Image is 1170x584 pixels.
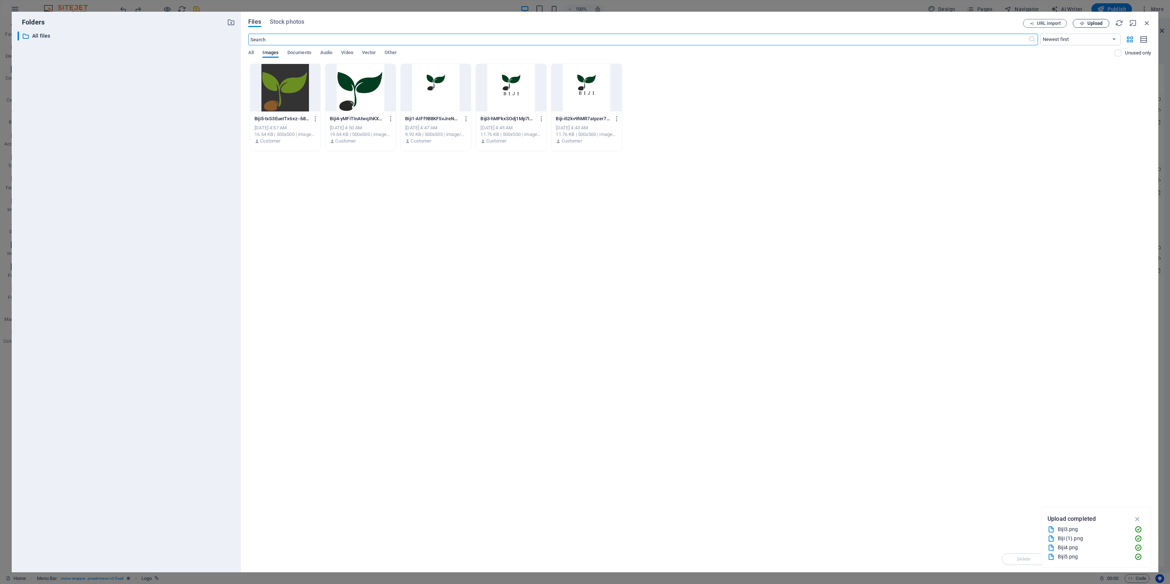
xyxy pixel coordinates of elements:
[270,18,304,26] span: Stock photos
[405,115,460,122] p: Biji1-AIFf9B8KF5vJreNhB79evg.png
[480,131,542,138] div: 11.76 KB | 500x500 | image/png
[227,18,235,26] i: Create new folder
[254,115,309,122] p: Biji5-txS3EueITx6xz--b8k4u0A.png
[287,48,312,58] span: Documents
[1115,19,1123,27] i: Reload
[1037,21,1061,26] span: URL import
[1058,543,1129,552] div: Biji4.png
[486,138,507,144] p: Customer
[1087,21,1102,26] span: Upload
[556,125,617,131] div: [DATE] 4:43 AM
[480,115,535,122] p: Biji3-hMPkxSOdj1Mp7IBVc9PoOg.png
[480,125,542,131] div: [DATE] 4:45 AM
[1058,553,1129,561] div: Biji5.png
[248,18,261,26] span: Files
[1129,19,1137,27] i: Minimize
[1125,50,1151,56] p: Displays only files that are not in use on the website. Files added during this session can still...
[330,125,391,131] div: [DATE] 4:50 AM
[254,125,316,131] div: [DATE] 4:57 AM
[1143,19,1151,27] i: Close
[260,138,280,144] p: Customer
[1023,19,1067,28] button: URL import
[1058,534,1129,543] div: Biji (1).png
[405,131,467,138] div: 9.92 KB | 500x500 | image/png
[1048,514,1096,524] p: Upload completed
[330,115,385,122] p: Biji4-yMFiTInAtwqIhKXP2GoJmg.png
[18,31,19,41] div: ​
[556,115,611,122] p: Biji-i52kv9hMR7aIpzer7kK_eg.png
[405,125,467,131] div: [DATE] 4:47 AM
[1058,525,1129,534] div: Biji3.png
[385,48,396,58] span: Other
[341,48,353,58] span: Video
[18,18,45,27] p: Folders
[411,138,431,144] p: Customer
[556,131,617,138] div: 11.76 KB | 500x500 | image/png
[335,138,356,144] p: Customer
[320,48,332,58] span: Audio
[1073,19,1109,28] button: Upload
[562,138,582,144] p: Customer
[362,48,376,58] span: Vector
[263,48,279,58] span: Images
[254,131,316,138] div: 16.54 KB | 500x500 | image/png
[248,34,1028,45] input: Search
[330,131,391,138] div: 19.64 KB | 500x500 | image/png
[32,32,222,40] p: All files
[248,48,254,58] span: All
